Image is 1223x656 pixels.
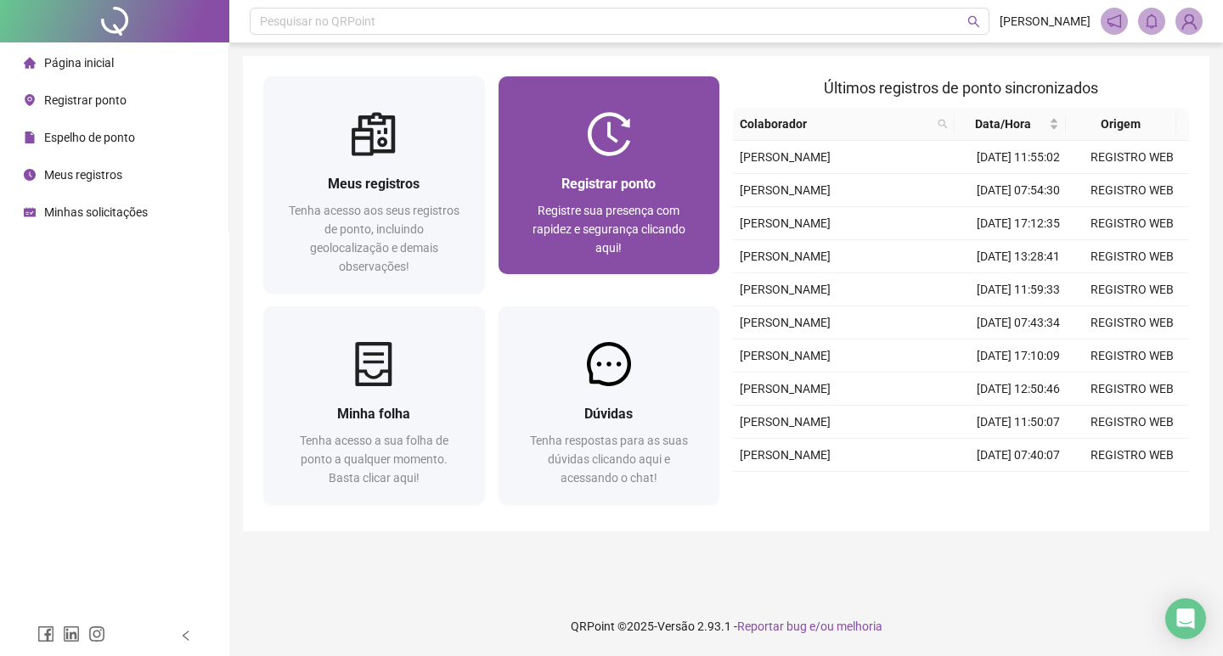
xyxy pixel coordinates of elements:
span: file [24,132,36,143]
span: [PERSON_NAME] [740,349,831,362]
span: Tenha acesso aos seus registros de ponto, incluindo geolocalização e demais observações! [289,204,459,273]
span: Reportar bug e/ou melhoria [737,620,882,633]
footer: QRPoint © 2025 - 2.93.1 - [229,597,1223,656]
td: REGISTRO WEB [1075,207,1189,240]
span: Últimos registros de ponto sincronizados [824,79,1098,97]
span: Registrar ponto [44,93,127,107]
span: [PERSON_NAME] [740,283,831,296]
span: [PERSON_NAME] [1000,12,1091,31]
span: Colaborador [740,115,931,133]
td: [DATE] 07:40:07 [961,439,1075,472]
span: left [180,630,192,642]
span: Data/Hora [961,115,1045,133]
img: 84422 [1176,8,1202,34]
td: REGISTRO WEB [1075,141,1189,174]
span: Meus registros [44,168,122,182]
td: REGISTRO WEB [1075,273,1189,306]
a: Meus registrosTenha acesso aos seus registros de ponto, incluindo geolocalização e demais observa... [263,76,485,293]
span: [PERSON_NAME] [740,415,831,429]
td: [DATE] 17:12:35 [961,207,1075,240]
td: REGISTRO WEB [1075,240,1189,273]
span: instagram [88,625,105,642]
span: Tenha respostas para as suas dúvidas clicando aqui e acessando o chat! [530,434,688,485]
span: Dúvidas [584,406,633,422]
td: [DATE] 07:43:34 [961,306,1075,339]
span: [PERSON_NAME] [740,382,831,395]
span: Página inicial [44,56,114,70]
span: bell [1144,14,1159,29]
span: linkedin [63,625,80,642]
span: search [938,119,948,129]
span: Minha folha [337,406,410,422]
span: [PERSON_NAME] [740,448,831,462]
span: environment [24,94,36,106]
td: [DATE] 11:55:02 [961,141,1075,174]
td: [DATE] 17:22:44 [961,472,1075,505]
td: [DATE] 13:28:41 [961,240,1075,273]
a: DúvidasTenha respostas para as suas dúvidas clicando aqui e acessando o chat! [499,306,720,504]
td: [DATE] 07:54:30 [961,174,1075,207]
span: [PERSON_NAME] [740,150,831,164]
span: [PERSON_NAME] [740,216,831,230]
span: Minhas solicitações [44,205,148,219]
td: REGISTRO WEB [1075,439,1189,472]
span: notification [1107,14,1122,29]
span: [PERSON_NAME] [740,183,831,197]
td: REGISTRO WEB [1075,339,1189,373]
a: Minha folhaTenha acesso a sua folha de ponto a qualquer momento. Basta clicar aqui! [263,306,485,504]
span: [PERSON_NAME] [740,316,831,329]
span: Espelho de ponto [44,131,135,144]
td: REGISTRO WEB [1075,472,1189,505]
td: [DATE] 11:50:07 [961,406,1075,439]
td: [DATE] 11:59:33 [961,273,1075,306]
span: home [24,57,36,69]
span: [PERSON_NAME] [740,250,831,263]
span: Registrar ponto [561,176,656,192]
span: facebook [37,625,54,642]
td: REGISTRO WEB [1075,373,1189,406]
td: [DATE] 17:10:09 [961,339,1075,373]
a: Registrar pontoRegistre sua presença com rapidez e segurança clicando aqui! [499,76,720,274]
span: Tenha acesso a sua folha de ponto a qualquer momento. Basta clicar aqui! [300,434,448,485]
span: Versão [657,620,695,633]
th: Data/Hora [955,108,1066,141]
span: search [967,15,980,28]
span: Meus registros [328,176,420,192]
td: REGISTRO WEB [1075,174,1189,207]
td: REGISTRO WEB [1075,306,1189,339]
td: [DATE] 12:50:46 [961,373,1075,406]
td: REGISTRO WEB [1075,406,1189,439]
span: schedule [24,206,36,218]
span: search [934,111,951,137]
span: Registre sua presença com rapidez e segurança clicando aqui! [533,204,685,255]
span: clock-circle [24,169,36,181]
th: Origem [1066,108,1177,141]
div: Open Intercom Messenger [1165,598,1206,639]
